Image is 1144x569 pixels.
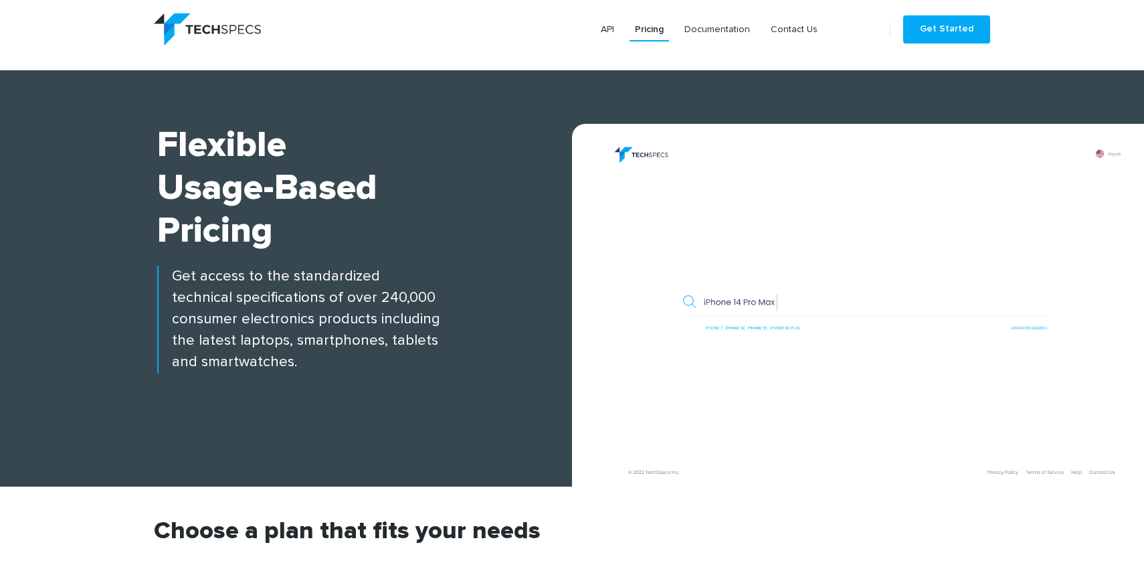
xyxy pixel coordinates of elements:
[157,124,572,252] h1: Flexible Usage-based Pricing
[595,17,619,42] a: API
[765,17,823,42] a: Contact Us
[903,15,990,44] a: Get Started
[157,266,572,373] p: Get access to the standardized technical specifications of over 240,000 consumer electronics prod...
[630,17,669,42] a: Pricing
[154,13,261,46] img: logo
[679,17,755,42] a: Documentation
[585,137,1144,487] img: banner.png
